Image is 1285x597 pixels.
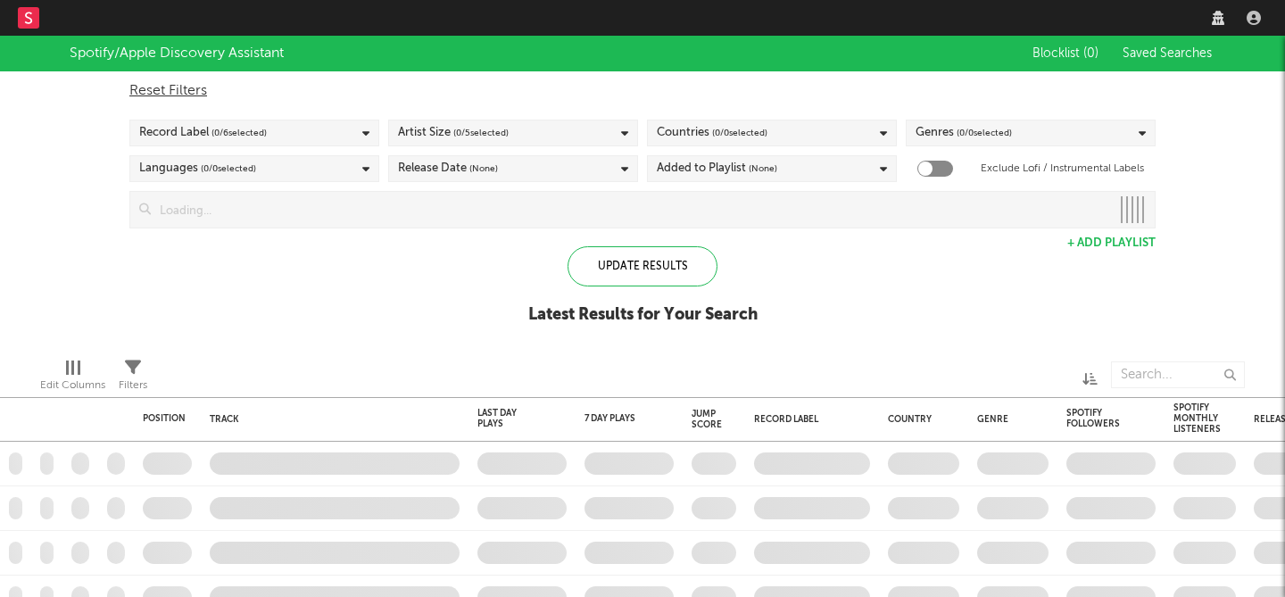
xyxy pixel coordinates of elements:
button: + Add Playlist [1067,237,1156,249]
div: Edit Columns [40,352,105,404]
div: Latest Results for Your Search [528,304,758,326]
span: Saved Searches [1123,47,1215,60]
button: Saved Searches [1117,46,1215,61]
span: (None) [469,158,498,179]
div: Track [210,414,451,425]
div: Filters [119,375,147,396]
input: Loading... [151,192,1110,228]
label: Exclude Lofi / Instrumental Labels [981,158,1144,179]
div: Genre [977,414,1040,425]
div: Jump Score [692,409,722,430]
div: Countries [657,122,767,144]
div: Spotify Followers [1066,408,1129,429]
div: Position [143,413,186,424]
div: Country [888,414,950,425]
span: (None) [749,158,777,179]
div: 7 Day Plays [584,413,647,424]
span: ( 0 / 5 selected) [453,122,509,144]
div: Spotify/Apple Discovery Assistant [70,43,284,64]
span: ( 0 ) [1083,47,1098,60]
div: Reset Filters [129,80,1156,102]
span: Blocklist [1032,47,1098,60]
input: Search... [1111,361,1245,388]
div: Added to Playlist [657,158,777,179]
span: ( 0 / 0 selected) [201,158,256,179]
span: ( 0 / 0 selected) [712,122,767,144]
div: Genres [916,122,1012,144]
div: Record Label [139,122,267,144]
div: Languages [139,158,256,179]
div: Record Label [754,414,861,425]
div: Update Results [568,246,717,286]
div: Edit Columns [40,375,105,396]
span: ( 0 / 6 selected) [211,122,267,144]
span: ( 0 / 0 selected) [957,122,1012,144]
div: Last Day Plays [477,408,540,429]
div: Release Date [398,158,498,179]
div: Artist Size [398,122,509,144]
div: Spotify Monthly Listeners [1173,402,1221,435]
div: Filters [119,352,147,404]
